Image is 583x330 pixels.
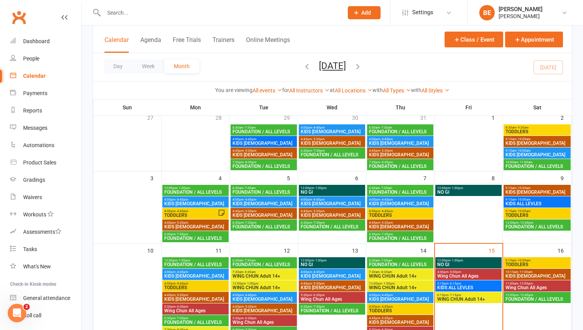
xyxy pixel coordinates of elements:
span: NO GI [300,262,364,267]
span: KIDS [DEMOGRAPHIC_DATA] [164,274,227,278]
span: 4:45pm [164,221,227,224]
span: - 4:45pm [380,293,393,297]
span: - 5:30pm [380,317,393,320]
button: Agenda [140,36,161,53]
a: Payments [10,85,81,102]
div: 3 [150,171,161,184]
span: 7:30pm [369,161,432,164]
span: 12:00pm [300,186,364,190]
span: - 7:30pm [312,305,325,308]
span: - 4:45pm [312,270,325,274]
span: - 7:30pm [312,149,325,152]
a: Dashboard [10,33,81,50]
span: - 7:15pm [448,293,461,297]
div: Assessments [23,229,61,235]
span: - 4:45pm [175,282,188,285]
span: 9:15am [505,137,569,141]
span: 4:00pm [300,126,364,129]
span: 9:15am [505,259,569,262]
button: Add [348,6,381,19]
div: 16 [558,244,571,256]
span: 12:00pm [437,259,500,262]
a: All events [253,87,282,94]
span: FOUNDATION / ALL LEVELS [369,129,432,134]
span: 12:00pm [369,282,432,285]
span: WING CHUN Adult 14+ [369,274,432,278]
span: - 10:00am [516,186,531,190]
span: 4:00pm [369,293,432,297]
span: 4:45pm [369,317,432,320]
span: - 5:30pm [312,282,325,285]
div: Dashboard [23,38,50,44]
span: 12:00pm [164,186,227,190]
span: 11:00am [505,282,569,285]
div: 8 [492,171,502,184]
div: [PERSON_NAME] [499,6,543,13]
span: WING CHUN Adult 14+ [232,285,295,290]
span: 6:30am [369,126,432,129]
span: - 4:45pm [175,270,188,274]
span: 4:45pm [232,305,295,308]
div: 9 [561,171,571,184]
span: FOUNDATION / ALL LEVELS [232,262,295,267]
span: - 6:30pm [312,293,325,297]
strong: You are viewing [215,87,253,93]
span: - 10:00am [516,149,531,152]
span: FOUNDATION / ALL LEVELS [505,164,569,169]
span: Settings [412,4,433,21]
span: - 4:45pm [244,137,256,141]
div: 2 [561,111,571,124]
span: 6:30am [369,186,432,190]
a: Workouts [10,206,81,223]
span: TODDLERS [369,308,432,313]
span: KIDS [DEMOGRAPHIC_DATA] [369,152,432,157]
span: - 5:30pm [175,221,188,224]
span: - 12:45pm [519,293,533,297]
div: 14 [420,244,434,256]
span: WING CHUN Adult 14+ [369,285,432,290]
span: 4:00pm [300,198,364,201]
span: NO GI [437,262,500,267]
input: Search... [101,7,338,18]
span: KIDS [DEMOGRAPHIC_DATA] [505,141,569,146]
div: [PERSON_NAME] [499,13,543,20]
span: - 7:30am [243,126,256,129]
span: FOUNDATION / ALL LEVELS [300,308,364,313]
span: - 6:30pm [175,305,188,308]
div: 28 [216,111,229,124]
span: 12:00pm [505,293,569,297]
div: What's New [23,263,51,270]
span: TODDLERS [164,285,227,290]
span: - 10:00am [516,259,531,262]
span: 6:30am [232,126,295,129]
span: - 1:00pm [450,259,463,262]
span: WING CHUN Adult 14+ [437,297,500,302]
a: Waivers [10,189,81,206]
span: KIDS [DEMOGRAPHIC_DATA] [300,141,364,146]
div: Tasks [23,246,37,252]
span: - 10:00am [516,137,531,141]
a: All Types [383,87,411,94]
span: - 8:30pm [380,161,393,164]
div: 31 [420,111,434,124]
span: FOUNDATION / ALL LEVELS [300,152,364,157]
th: Wed [298,99,366,116]
span: 6:30pm [369,233,432,236]
th: Tue [230,99,298,116]
button: Trainers [212,36,234,53]
span: - 10:00am [516,198,531,201]
span: 12:00pm [300,259,364,262]
span: TODDLERS [164,213,218,218]
span: - 5:30pm [244,209,256,213]
div: 30 [352,111,366,124]
span: FOUNDATION / ALL LEVELS [164,320,227,325]
span: - 8:30am [243,270,256,274]
span: 12:00pm [437,186,500,190]
span: - 7:30pm [244,221,256,224]
span: KIDS [DEMOGRAPHIC_DATA] [232,213,295,218]
span: FOUNDATION / ALL LEVELS [369,164,432,169]
div: Reports [23,107,42,114]
span: FOUNDATION / ALL LEVELS [164,262,227,267]
span: WING CHUN Adult 14+ [232,274,295,278]
span: TODDLERS [505,262,569,267]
